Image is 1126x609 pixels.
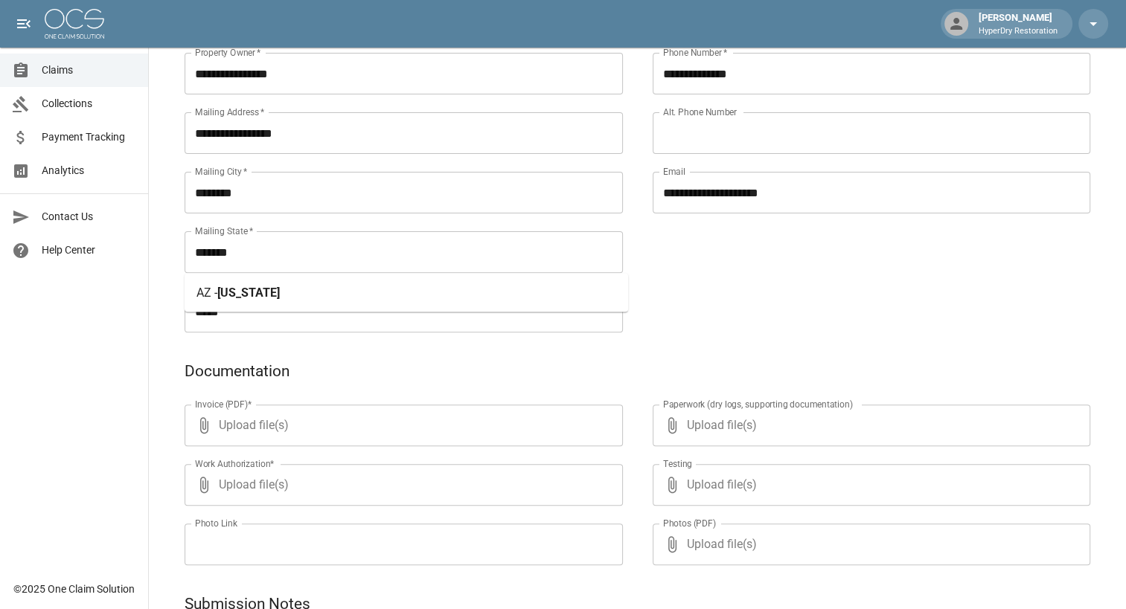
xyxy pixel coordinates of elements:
[13,581,135,596] div: © 2025 One Claim Solution
[195,165,248,178] label: Mailing City
[9,9,39,39] button: open drawer
[663,106,737,118] label: Alt. Phone Number
[219,405,583,446] span: Upload file(s)
[979,25,1058,38] p: HyperDry Restoration
[42,209,136,225] span: Contact Us
[42,62,136,78] span: Claims
[663,46,727,59] label: Phone Number
[663,517,716,529] label: Photos (PDF)
[195,517,237,529] label: Photo Link
[663,457,692,470] label: Testing
[219,464,583,506] span: Upload file(s)
[663,398,853,410] label: Paperwork (dry logs, supporting documentation)
[195,398,252,410] label: Invoice (PDF)*
[45,9,104,39] img: ocs-logo-white-transparent.png
[687,464,1051,506] span: Upload file(s)
[687,405,1051,446] span: Upload file(s)
[42,96,136,112] span: Collections
[195,225,253,237] label: Mailing State
[42,129,136,145] span: Payment Tracking
[195,106,264,118] label: Mailing Address
[687,523,1051,565] span: Upload file(s)
[663,165,685,178] label: Email
[217,285,280,299] span: [US_STATE]
[42,163,136,178] span: Analytics
[196,285,217,299] span: AZ -
[195,46,261,59] label: Property Owner
[42,242,136,258] span: Help Center
[973,10,1063,37] div: [PERSON_NAME]
[195,457,275,470] label: Work Authorization*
